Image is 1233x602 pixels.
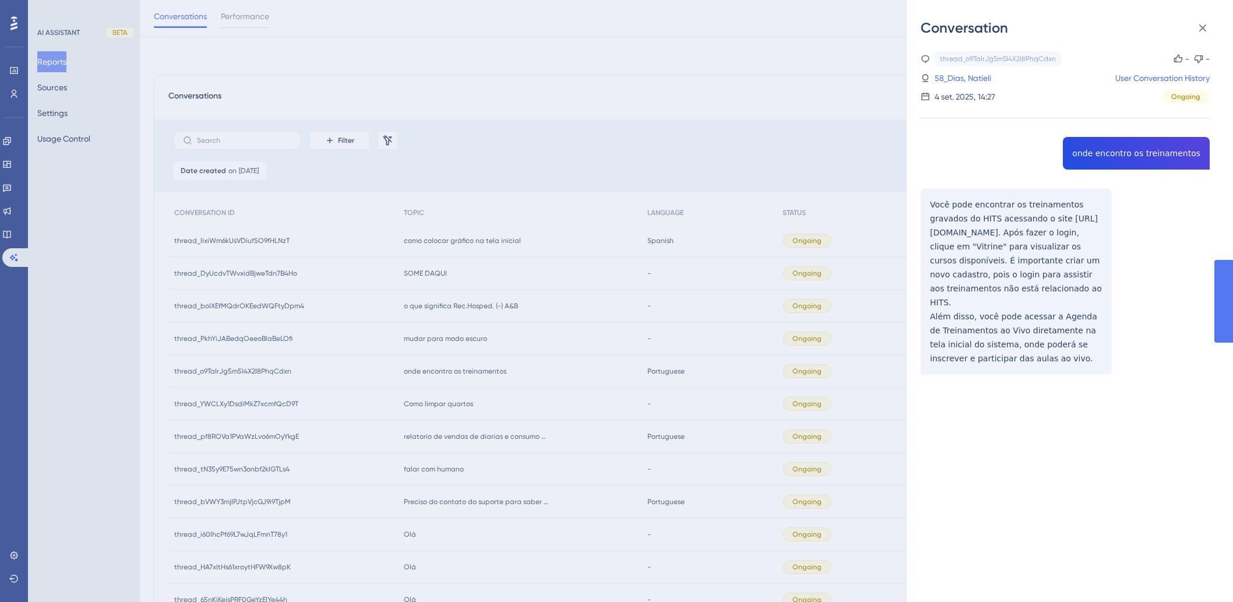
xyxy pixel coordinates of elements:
div: 4 set. 2025, 14:27 [935,90,995,104]
div: thread_o9TaIrJg5m5I4X2I8PhqCdxn [940,54,1056,64]
div: - [1185,52,1189,66]
span: Ongoing [1171,92,1200,101]
iframe: UserGuiding AI Assistant Launcher [1184,556,1219,591]
div: Conversation [921,19,1219,37]
a: 58_Dias, Natieli [935,71,991,85]
a: User Conversation History [1115,71,1210,85]
div: - [1206,52,1210,66]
